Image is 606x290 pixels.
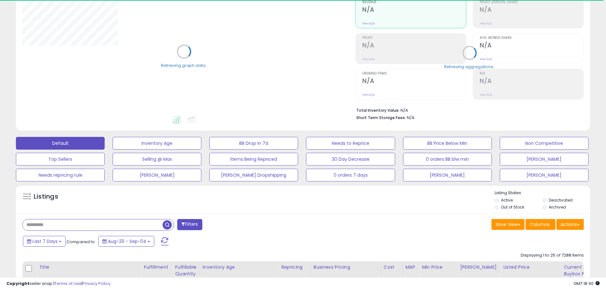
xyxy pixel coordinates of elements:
button: BB Price Below Min [403,137,492,150]
button: 30 Day Decrease [306,153,395,166]
div: seller snap | | [6,281,110,287]
span: Compared to: [66,239,96,245]
label: Archived [549,204,566,210]
div: Repricing [281,264,308,271]
div: Retrieving graph data.. [161,62,207,68]
button: Last 7 Days [23,236,66,247]
a: Privacy Policy [82,280,110,286]
button: [PERSON_NAME] [113,169,201,181]
span: Last 7 Days [32,238,58,244]
div: Listed Price [503,264,558,271]
button: Filters [177,219,202,230]
label: Active [501,197,513,203]
button: Aug-29 - Sep-04 [98,236,154,247]
span: Aug-29 - Sep-04 [108,238,146,244]
button: [PERSON_NAME] Dropshipping [209,169,298,181]
button: Columns [526,219,555,230]
p: Listing States: [495,190,590,196]
div: Fulfillment [144,264,170,271]
div: Business Pricing [314,264,378,271]
div: Fulfillable Quantity [175,264,197,277]
div: Inventory Age [203,264,276,271]
button: Save View [491,219,525,230]
span: Columns [530,221,550,228]
div: [PERSON_NAME] [460,264,498,271]
div: Displaying 1 to 25 of 7288 items [521,252,584,258]
div: Current Buybox Price [564,264,596,277]
button: [PERSON_NAME] [403,169,492,181]
button: Needs to Reprice [306,137,395,150]
button: 0 orders 7 days [306,169,395,181]
label: Out of Stock [501,204,524,210]
div: MAP [406,264,416,271]
button: Top Sellers [16,153,105,166]
div: Cost [384,264,400,271]
a: Terms of Use [54,280,81,286]
button: Default [16,137,105,150]
div: Retrieving aggregations.. [444,64,495,69]
button: Items Being Repriced [209,153,298,166]
button: Needs repricing rule [16,169,105,181]
button: Actions [556,219,584,230]
button: BB Drop in 7d [209,137,298,150]
button: [PERSON_NAME] [500,153,589,166]
span: 2025-09-12 18:40 GMT [574,280,600,286]
div: Title [39,264,138,271]
button: [PERSON_NAME] [500,169,589,181]
strong: Copyright [6,280,30,286]
button: Inventory Age [113,137,201,150]
button: Selling @ Max [113,153,201,166]
label: Deactivated [549,197,573,203]
div: Min Price [422,264,455,271]
h5: Listings [34,192,58,201]
button: Non Competitive [500,137,589,150]
button: 0 orders BB blw min [403,153,492,166]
